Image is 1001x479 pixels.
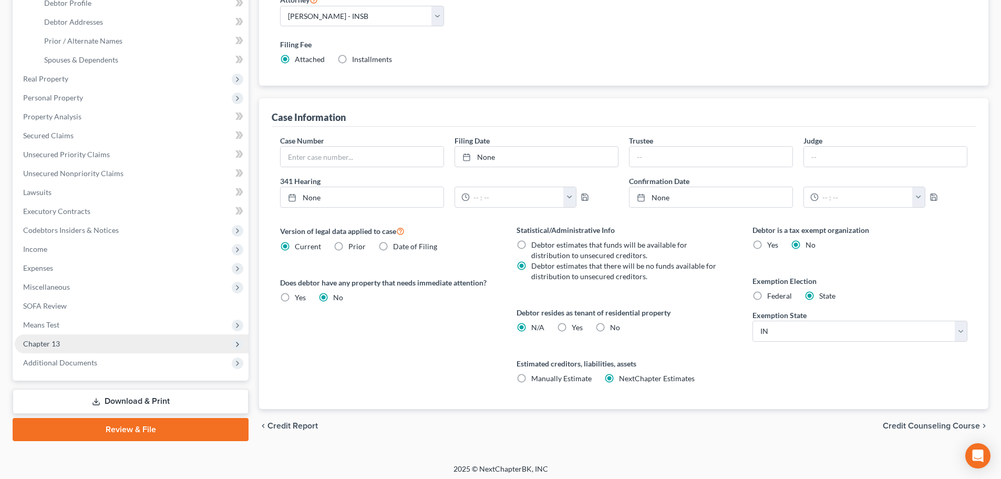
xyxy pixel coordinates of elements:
[23,112,81,121] span: Property Analysis
[15,145,249,164] a: Unsecured Priority Claims
[767,240,778,249] span: Yes
[15,297,249,315] a: SOFA Review
[295,242,321,251] span: Current
[517,358,731,369] label: Estimated creditors, liabilities, assets
[980,422,988,430] i: chevron_right
[295,55,325,64] span: Attached
[36,13,249,32] a: Debtor Addresses
[44,36,122,45] span: Prior / Alternate Names
[352,55,392,64] span: Installments
[280,135,324,146] label: Case Number
[36,50,249,69] a: Spouses & Dependents
[23,244,47,253] span: Income
[23,131,74,140] span: Secured Claims
[23,74,68,83] span: Real Property
[819,291,835,300] span: State
[281,147,443,167] input: Enter case number...
[517,307,731,318] label: Debtor resides as tenant of residential property
[333,293,343,302] span: No
[13,418,249,441] a: Review & File
[15,164,249,183] a: Unsecured Nonpriority Claims
[883,422,988,430] button: Credit Counseling Course chevron_right
[630,147,792,167] input: --
[259,422,267,430] i: chevron_left
[280,39,967,50] label: Filing Fee
[531,261,716,281] span: Debtor estimates that there will be no funds available for distribution to unsecured creditors.
[281,187,443,207] a: None
[767,291,792,300] span: Federal
[44,55,118,64] span: Spouses & Dependents
[752,276,967,287] label: Exemption Election
[531,323,544,332] span: N/A
[280,277,495,288] label: Does debtor have any property that needs immediate attention?
[23,169,123,178] span: Unsecured Nonpriority Claims
[630,187,792,207] a: None
[803,135,822,146] label: Judge
[23,301,67,310] span: SOFA Review
[280,225,495,237] label: Version of legal data applied to case
[455,135,490,146] label: Filing Date
[295,293,306,302] span: Yes
[23,282,70,291] span: Miscellaneous
[15,183,249,202] a: Lawsuits
[455,147,618,167] a: None
[531,240,687,260] span: Debtor estimates that funds will be available for distribution to unsecured creditors.
[819,187,913,207] input: -- : --
[348,242,366,251] span: Prior
[259,422,318,430] button: chevron_left Credit Report
[804,147,967,167] input: --
[23,207,90,216] span: Executory Contracts
[619,374,695,383] span: NextChapter Estimates
[624,176,973,187] label: Confirmation Date
[393,242,437,251] span: Date of Filing
[13,389,249,414] a: Download & Print
[752,225,967,236] label: Debtor is a tax exempt organization
[531,374,592,383] span: Manually Estimate
[806,240,816,249] span: No
[572,323,583,332] span: Yes
[470,187,564,207] input: -- : --
[517,225,731,236] label: Statistical/Administrative Info
[44,17,103,26] span: Debtor Addresses
[272,111,346,124] div: Case Information
[610,323,620,332] span: No
[629,135,653,146] label: Trustee
[23,263,53,272] span: Expenses
[883,422,980,430] span: Credit Counseling Course
[15,126,249,145] a: Secured Claims
[267,422,318,430] span: Credit Report
[23,188,51,197] span: Lawsuits
[15,202,249,221] a: Executory Contracts
[23,320,59,329] span: Means Test
[36,32,249,50] a: Prior / Alternate Names
[23,339,60,348] span: Chapter 13
[23,358,97,367] span: Additional Documents
[275,176,624,187] label: 341 Hearing
[752,310,807,321] label: Exemption State
[23,226,119,235] span: Codebtors Insiders & Notices
[965,443,990,468] div: Open Intercom Messenger
[23,93,83,102] span: Personal Property
[23,150,110,159] span: Unsecured Priority Claims
[15,107,249,126] a: Property Analysis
